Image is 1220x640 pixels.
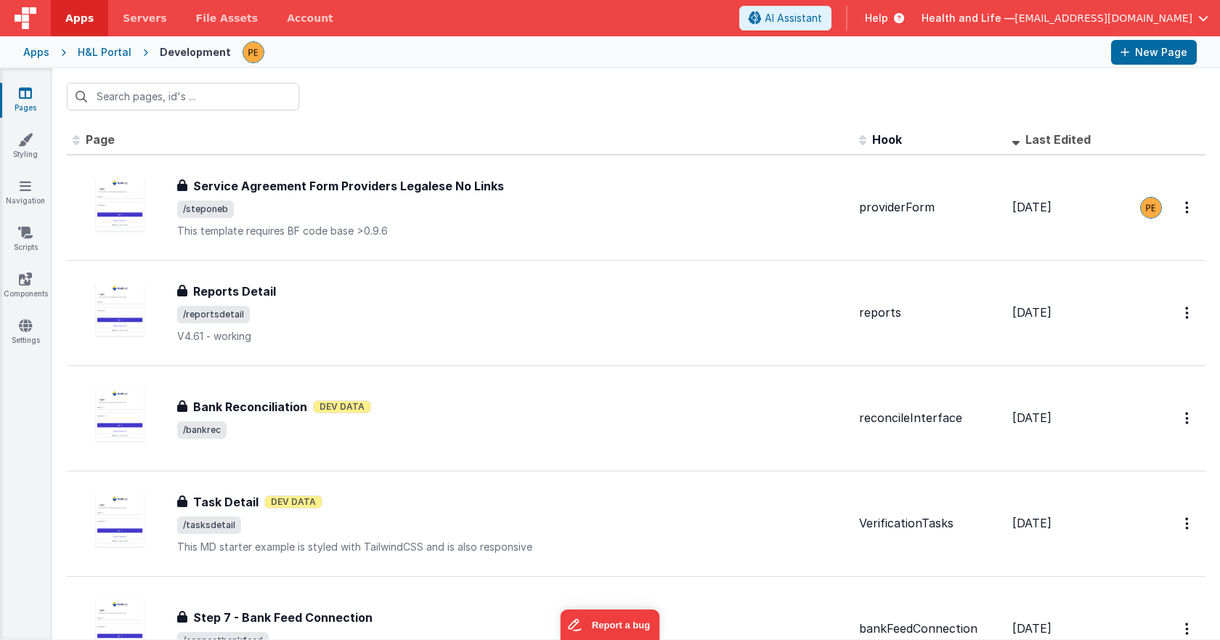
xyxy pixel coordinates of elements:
span: [DATE] [1012,305,1052,320]
span: /tasksdetail [177,517,241,534]
p: This MD starter example is styled with TailwindCSS and is also responsive [177,540,847,554]
div: reconcileInterface [859,410,1001,426]
span: Dev Data [313,400,371,413]
span: [EMAIL_ADDRESS][DOMAIN_NAME] [1014,11,1192,25]
span: Page [86,132,115,147]
button: Health and Life — [EMAIL_ADDRESS][DOMAIN_NAME] [922,11,1208,25]
p: V4.61 - working [177,329,847,344]
button: Options [1176,509,1200,538]
span: Help [865,11,888,25]
h3: Bank Reconciliation [193,398,307,416]
span: /bankrec [177,421,227,439]
span: Hook [872,132,902,147]
img: 9824c9b2ced8ee662419f2f3ea18dbb0 [243,42,264,62]
span: Dev Data [264,495,322,509]
span: [DATE] [1012,410,1052,425]
h3: Reports Detail [193,283,276,300]
div: providerForm [859,199,1001,216]
span: [DATE] [1012,516,1052,530]
button: Options [1176,298,1200,328]
div: Apps [23,45,49,60]
span: Apps [65,11,94,25]
input: Search pages, id's ... [67,83,299,110]
button: Options [1176,403,1200,433]
span: Health and Life — [922,11,1014,25]
iframe: Marker.io feedback button [561,609,660,640]
div: reports [859,304,1001,321]
h3: Step 7 - Bank Feed Connection [193,609,373,626]
span: Last Edited [1025,132,1091,147]
span: Servers [123,11,166,25]
span: /steponeb [177,200,234,218]
button: New Page [1111,40,1197,65]
p: This template requires BF code base >0.9.6 [177,224,847,238]
span: /reportsdetail [177,306,250,323]
div: bankFeedConnection [859,620,1001,637]
img: 9824c9b2ced8ee662419f2f3ea18dbb0 [1141,198,1161,218]
div: H&L Portal [78,45,131,60]
h3: Service Agreement Form Providers Legalese No Links [193,177,504,195]
span: AI Assistant [765,11,822,25]
h3: Task Detail [193,493,259,511]
div: VerificationTasks [859,515,1001,532]
button: Options [1176,193,1200,222]
button: AI Assistant [739,6,831,31]
div: Development [160,45,231,60]
span: [DATE] [1012,200,1052,214]
span: File Assets [196,11,259,25]
span: [DATE] [1012,621,1052,636]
